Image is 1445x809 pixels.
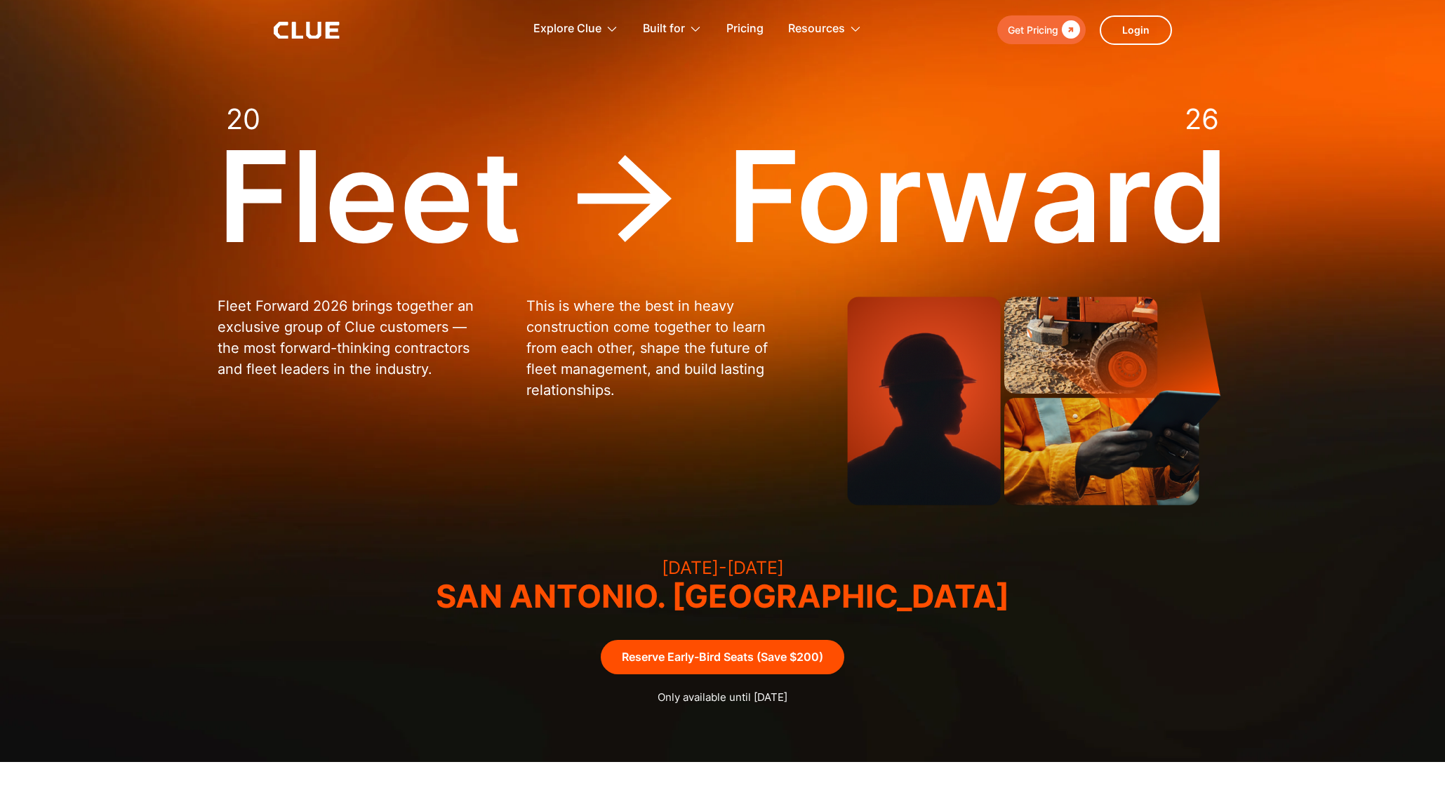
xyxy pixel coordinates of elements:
div: Get Pricing [1008,21,1058,39]
div: Resources [788,7,845,51]
p: This is where the best in heavy construction come together to learn from each other, shape the fu... [526,295,794,401]
div: Resources [788,7,862,51]
h3: [DATE]-[DATE] [436,559,1009,577]
div: 20 [226,105,260,133]
div: Explore Clue [533,7,601,51]
div:  [1058,21,1080,39]
div: Built for [643,7,702,51]
a: Reserve Early-Bird Seats (Save $200) [601,640,844,674]
div: Built for [643,7,685,51]
div: Fleet [218,133,522,260]
a: Pricing [726,7,764,51]
div: Forward [727,133,1228,260]
div: 26 [1185,105,1219,133]
a: Get Pricing [997,15,1086,44]
a: Login [1100,15,1172,45]
h3: SAN ANTONIO. [GEOGRAPHIC_DATA] [436,580,1009,612]
div: Explore Clue [533,7,618,51]
p: Only available until [DATE] [601,688,844,706]
p: Fleet Forward 2026 brings together an exclusive group of Clue customers — the most forward-thinki... [218,295,485,380]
